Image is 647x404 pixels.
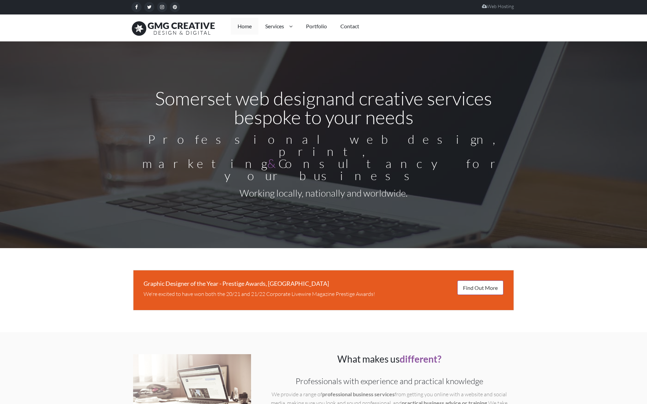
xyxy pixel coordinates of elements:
[231,18,258,35] a: Home
[133,133,514,181] h2: Professional web design, print, marketing Consultancy for your business
[133,89,514,126] h1: and creative services bespoke to your needs
[265,354,514,364] h4: What makes us
[144,280,503,287] h6: Graphic Designer of the Year - Prestige Awards, [GEOGRAPHIC_DATA]
[155,87,326,109] span: Somerset web design
[400,353,441,365] strong: different?
[334,18,366,35] a: Contact
[133,188,514,198] h4: Working locally, nationally and worldwide.
[270,377,509,385] h3: Professionals with experience and practical knowledge
[457,280,503,295] a: Find Out More
[299,18,334,35] a: Portfolio
[131,18,216,38] img: Give Me Gimmicks logo
[144,290,503,298] p: We're excited to have won both the 20/21 and 21/22 Corporate Livewire Magazine Prestige Awards!
[258,18,299,35] a: Services
[482,3,514,9] a: Web Hosting
[322,391,395,397] strong: professional business services
[267,156,278,171] span: &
